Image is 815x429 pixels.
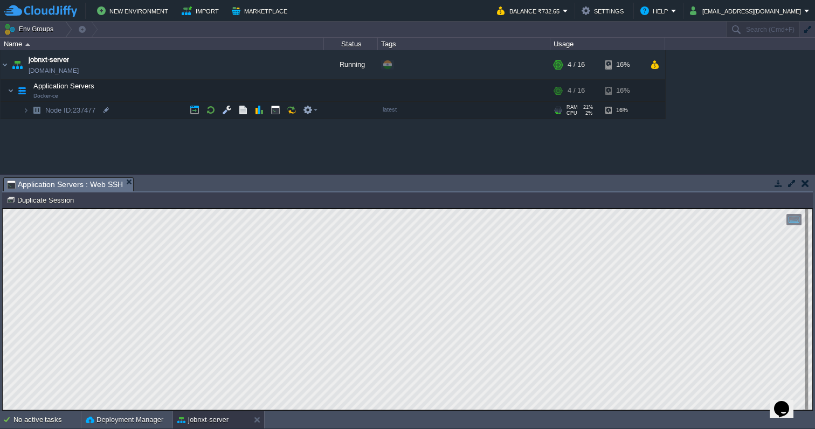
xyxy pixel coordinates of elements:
[29,54,69,65] a: jobnxt-server
[378,38,550,50] div: Tags
[177,414,229,425] button: jobnxt-server
[232,4,291,17] button: Marketplace
[4,22,57,37] button: Env Groups
[29,65,79,76] a: [DOMAIN_NAME]
[4,4,77,18] img: CloudJiffy
[324,38,377,50] div: Status
[6,195,77,205] button: Duplicate Session
[605,80,640,101] div: 16%
[8,80,14,101] img: AMDAwAAAACH5BAEAAAAALAAAAAABAAEAAAICRAEAOw==
[605,102,640,119] div: 16%
[1,38,323,50] div: Name
[33,93,58,99] span: Docker-ce
[10,50,25,79] img: AMDAwAAAACH5BAEAAAAALAAAAAABAAEAAAICRAEAOw==
[640,4,671,17] button: Help
[551,38,665,50] div: Usage
[15,80,30,101] img: AMDAwAAAACH5BAEAAAAALAAAAAABAAEAAAICRAEAOw==
[25,43,30,46] img: AMDAwAAAACH5BAEAAAAALAAAAAABAAEAAAICRAEAOw==
[690,4,804,17] button: [EMAIL_ADDRESS][DOMAIN_NAME]
[605,50,640,79] div: 16%
[32,82,96,90] a: Application ServersDocker-ce
[324,50,378,79] div: Running
[86,414,163,425] button: Deployment Manager
[567,105,578,110] span: RAM
[383,106,397,113] span: latest
[23,102,29,119] img: AMDAwAAAACH5BAEAAAAALAAAAAABAAEAAAICRAEAOw==
[497,4,563,17] button: Balance ₹732.65
[45,106,73,114] span: Node ID:
[7,178,123,191] span: Application Servers : Web SSH
[29,102,44,119] img: AMDAwAAAACH5BAEAAAAALAAAAAABAAEAAAICRAEAOw==
[582,110,592,116] span: 2%
[568,80,585,101] div: 4 / 16
[44,106,97,115] span: 237477
[13,411,81,428] div: No active tasks
[770,386,804,418] iframe: chat widget
[582,105,593,110] span: 21%
[97,4,171,17] button: New Environment
[1,50,9,79] img: AMDAwAAAACH5BAEAAAAALAAAAAABAAEAAAICRAEAOw==
[568,50,585,79] div: 4 / 16
[32,81,96,91] span: Application Servers
[44,106,97,115] a: Node ID:237477
[567,110,577,116] span: CPU
[182,4,222,17] button: Import
[582,4,627,17] button: Settings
